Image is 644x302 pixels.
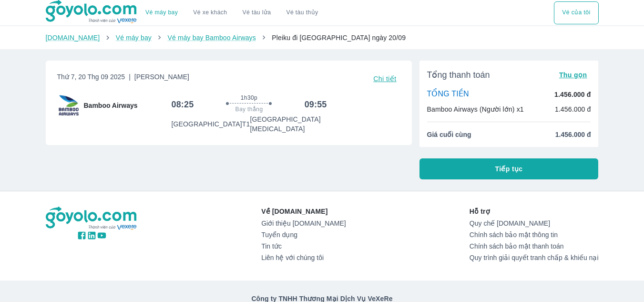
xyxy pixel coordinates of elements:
span: Bamboo Airways [84,101,138,110]
a: [DOMAIN_NAME] [46,34,100,42]
p: 1.456.000 đ [554,90,591,99]
span: Pleiku đi [GEOGRAPHIC_DATA] ngày 20/09 [272,34,406,42]
p: Bamboo Airways (Người lớn) x1 [427,104,524,114]
a: Chính sách bảo mật thông tin [470,231,599,239]
a: Vé xe khách [193,9,227,16]
nav: breadcrumb [46,33,599,42]
p: [GEOGRAPHIC_DATA] T1 [171,119,250,129]
span: Giá cuối cùng [427,130,471,139]
a: Vé máy bay Bamboo Airways [167,34,256,42]
span: [PERSON_NAME] [134,73,189,81]
span: Bay thẳng [235,105,263,113]
span: | [129,73,131,81]
h6: 08:25 [171,99,194,110]
a: Tuyển dụng [261,231,346,239]
a: Liên hệ với chúng tôi [261,254,346,261]
span: Thứ 7, 20 Thg 09 2025 [57,72,189,85]
div: choose transportation mode [138,1,326,24]
p: 1.456.000 đ [555,104,591,114]
span: 1.456.000 đ [555,130,591,139]
span: Tiếp tục [495,164,523,174]
button: Chi tiết [369,72,400,85]
span: Chi tiết [373,75,396,83]
a: Vé máy bay [116,34,152,42]
a: Vé máy bay [145,9,178,16]
a: Chính sách bảo mật thanh toán [470,242,599,250]
span: Thu gọn [559,71,587,79]
a: Quy trình giải quyết tranh chấp & khiếu nại [470,254,599,261]
p: Hỗ trợ [470,207,599,216]
p: TỔNG TIỀN [427,89,469,100]
a: Tin tức [261,242,346,250]
span: 1h30p [241,94,257,102]
div: choose transportation mode [554,1,598,24]
button: Vé của tôi [554,1,598,24]
p: Về [DOMAIN_NAME] [261,207,346,216]
p: [GEOGRAPHIC_DATA] [MEDICAL_DATA] [250,115,327,134]
a: Quy chế [DOMAIN_NAME] [470,219,599,227]
button: Tiếp tục [419,158,599,179]
span: Tổng thanh toán [427,69,490,81]
button: Vé tàu thủy [278,1,326,24]
button: Thu gọn [555,68,591,82]
img: logo [46,207,138,230]
a: Giới thiệu [DOMAIN_NAME] [261,219,346,227]
h6: 09:55 [305,99,327,110]
a: Vé tàu lửa [235,1,279,24]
